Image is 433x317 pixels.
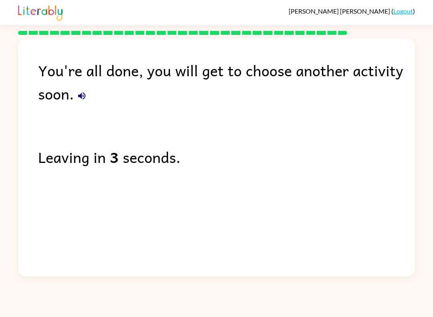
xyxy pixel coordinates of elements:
a: Logout [393,7,413,15]
img: Literably [18,3,63,21]
div: ( ) [289,7,415,15]
div: Leaving in seconds. [38,145,415,169]
span: [PERSON_NAME] [PERSON_NAME] [289,7,391,15]
div: You're all done, you will get to choose another activity soon. [38,59,415,105]
b: 3 [110,145,119,169]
